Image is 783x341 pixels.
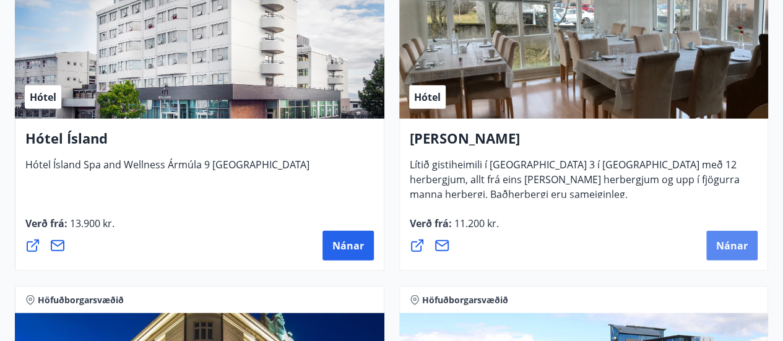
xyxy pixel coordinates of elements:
button: Nánar [706,231,758,261]
h4: [PERSON_NAME] [410,129,758,157]
span: Nánar [716,239,748,253]
h4: Hótel Ísland [25,129,374,157]
span: Hótel [30,90,56,104]
span: 13.900 kr. [67,217,115,230]
span: Verð frá : [25,217,115,240]
span: Hótel Ísland Spa and Wellness Ármúla 9 [GEOGRAPHIC_DATA] [25,158,309,181]
span: Lítið gistiheimili í [GEOGRAPHIC_DATA] 3 í [GEOGRAPHIC_DATA] með 12 herbergjum, allt frá eins [PE... [410,158,740,211]
span: Höfuðborgarsvæðið [422,294,508,306]
span: Höfuðborgarsvæðið [38,294,124,306]
span: Nánar [332,239,364,253]
span: Verð frá : [410,217,499,240]
button: Nánar [322,231,374,261]
span: 11.200 kr. [452,217,499,230]
span: Hótel [414,90,441,104]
